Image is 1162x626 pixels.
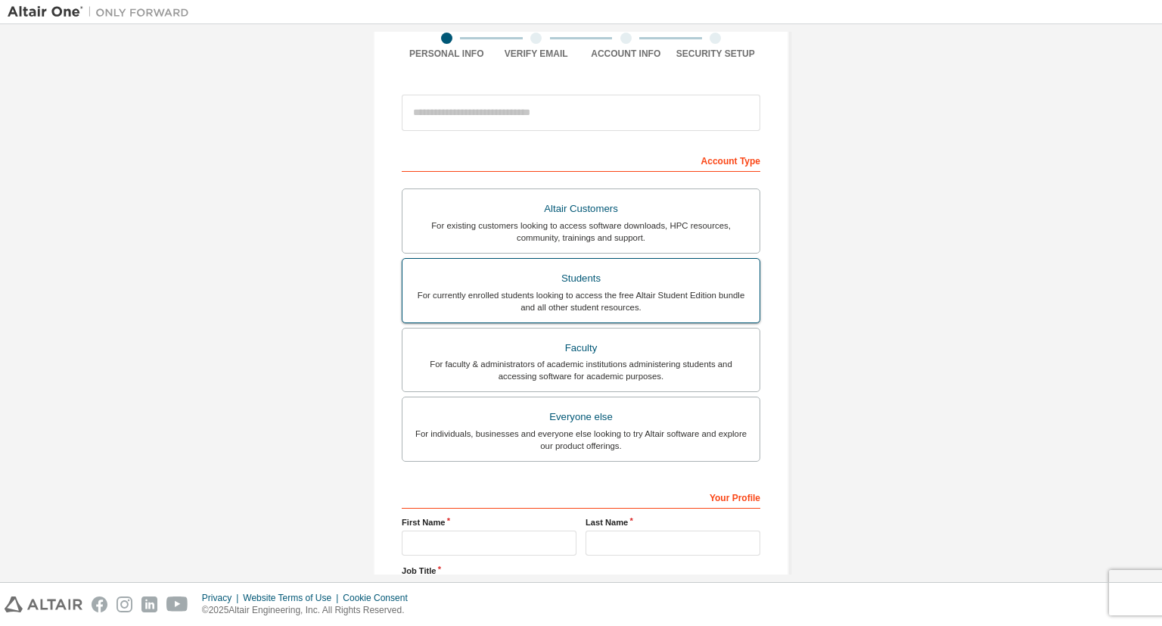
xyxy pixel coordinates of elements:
img: altair_logo.svg [5,596,82,612]
img: youtube.svg [166,596,188,612]
div: Personal Info [402,48,492,60]
label: Last Name [586,516,760,528]
div: Website Terms of Use [243,592,343,604]
img: Altair One [8,5,197,20]
div: Everyone else [412,406,750,428]
label: First Name [402,516,576,528]
div: For existing customers looking to access software downloads, HPC resources, community, trainings ... [412,220,750,244]
div: For individuals, businesses and everyone else looking to try Altair software and explore our prod... [412,428,750,452]
p: © 2025 Altair Engineering, Inc. All Rights Reserved. [202,604,417,617]
img: facebook.svg [92,596,107,612]
div: Verify Email [492,48,582,60]
div: Altair Customers [412,198,750,220]
div: Students [412,268,750,289]
div: For faculty & administrators of academic institutions administering students and accessing softwa... [412,358,750,382]
div: Privacy [202,592,243,604]
div: Faculty [412,338,750,359]
div: Account Info [581,48,671,60]
div: Account Type [402,148,760,172]
div: Cookie Consent [343,592,416,604]
div: Your Profile [402,484,760,509]
img: linkedin.svg [141,596,157,612]
label: Job Title [402,565,760,577]
div: Security Setup [671,48,761,60]
img: instagram.svg [117,596,132,612]
div: For currently enrolled students looking to access the free Altair Student Edition bundle and all ... [412,289,750,313]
